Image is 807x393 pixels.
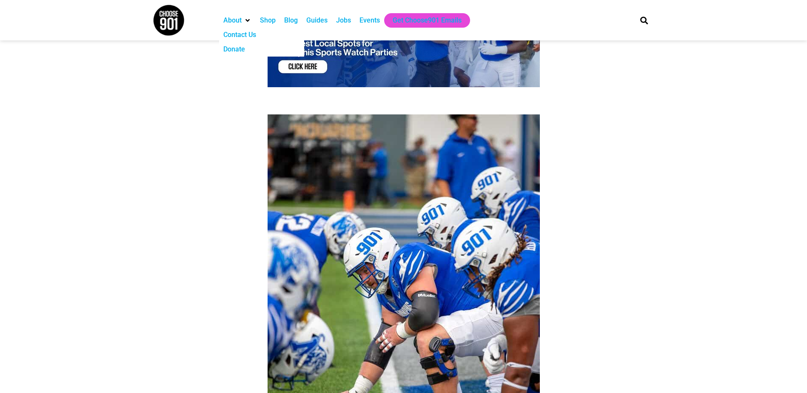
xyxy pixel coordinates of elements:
div: About [219,13,256,28]
a: Blog [284,15,298,26]
a: Get Choose901 Emails [393,15,462,26]
a: Jobs [336,15,351,26]
a: Guides [306,15,328,26]
div: Search [637,13,651,27]
a: Contact Us [223,30,256,40]
nav: Main nav [219,13,626,28]
a: About [223,15,242,26]
a: Shop [260,15,276,26]
a: Donate [223,44,245,54]
a: Events [359,15,380,26]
